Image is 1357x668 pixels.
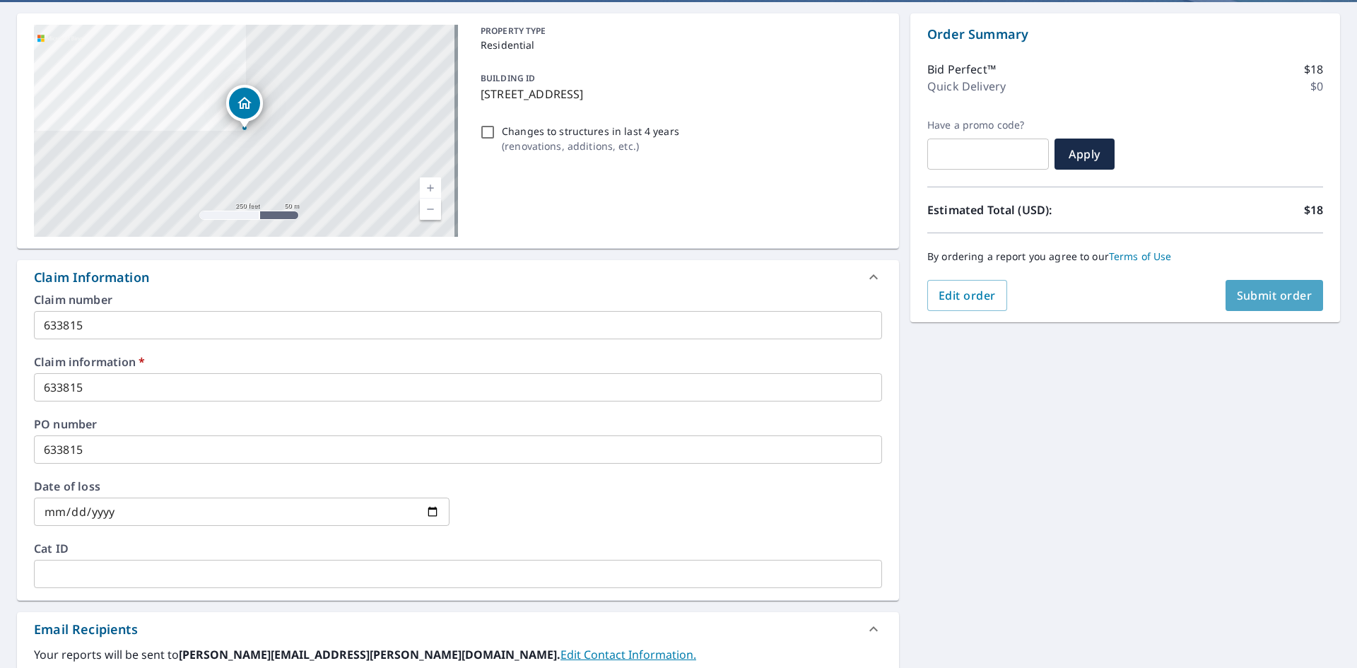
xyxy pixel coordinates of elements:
a: Current Level 17, Zoom Out [420,199,441,220]
label: Cat ID [34,543,882,554]
p: By ordering a report you agree to our [927,250,1323,263]
p: Bid Perfect™ [927,61,996,78]
div: Claim Information [34,268,149,287]
div: Claim Information [17,260,899,294]
p: Order Summary [927,25,1323,44]
button: Edit order [927,280,1007,311]
div: Dropped pin, building 1, Residential property, 6 Chippewa Ct Holmdel, NJ 07733 [226,85,263,129]
p: Residential [481,37,876,52]
button: Submit order [1226,280,1324,311]
a: EditContactInfo [560,647,696,662]
div: Email Recipients [17,612,899,646]
span: Submit order [1237,288,1312,303]
p: $18 [1304,61,1323,78]
p: [STREET_ADDRESS] [481,86,876,102]
p: ( renovations, additions, etc. ) [502,139,679,153]
a: Terms of Use [1109,250,1172,263]
p: $0 [1310,78,1323,95]
label: PO number [34,418,882,430]
a: Current Level 17, Zoom In [420,177,441,199]
p: BUILDING ID [481,72,535,84]
p: PROPERTY TYPE [481,25,876,37]
p: Quick Delivery [927,78,1006,95]
label: Claim number [34,294,882,305]
label: Have a promo code? [927,119,1049,131]
label: Claim information [34,356,882,368]
div: Email Recipients [34,620,138,639]
label: Date of loss [34,481,450,492]
b: [PERSON_NAME][EMAIL_ADDRESS][PERSON_NAME][DOMAIN_NAME]. [179,647,560,662]
button: Apply [1055,139,1115,170]
p: Estimated Total (USD): [927,201,1125,218]
p: Changes to structures in last 4 years [502,124,679,139]
p: $18 [1304,201,1323,218]
label: Your reports will be sent to [34,646,882,663]
span: Apply [1066,146,1103,162]
span: Edit order [939,288,996,303]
